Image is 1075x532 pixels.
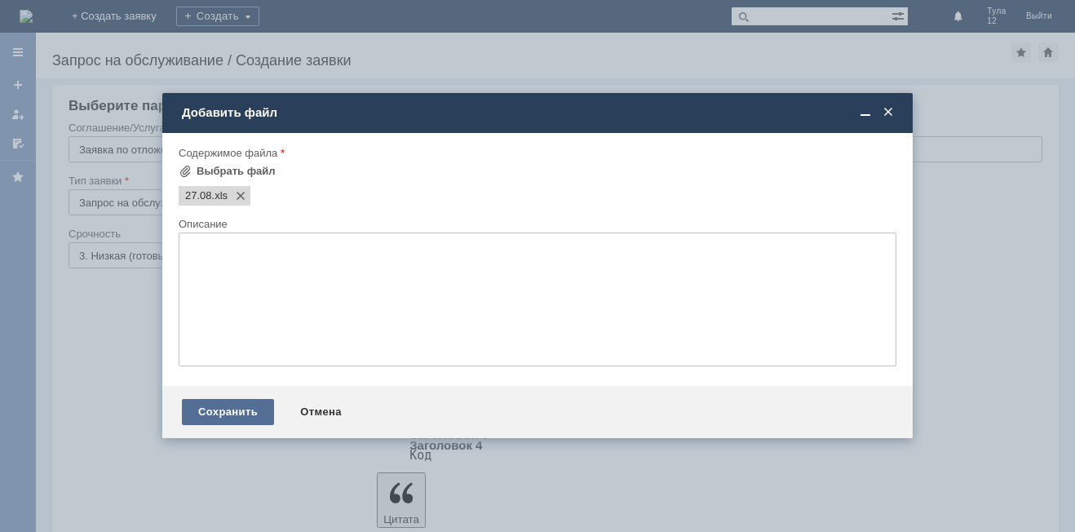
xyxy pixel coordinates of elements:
span: Свернуть (Ctrl + M) [857,105,874,120]
div: Выбрать файл [197,165,276,178]
div: Добавить файл [182,105,896,120]
div: Описание [179,219,893,229]
div: Содержимое файла [179,148,893,158]
span: Закрыть [880,105,896,120]
span: 27.08.xls [185,189,212,202]
span: 27.08.xls [212,189,228,202]
div: Прошу удалить оч за 27.08. Заранее спасибо! [7,7,238,33]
